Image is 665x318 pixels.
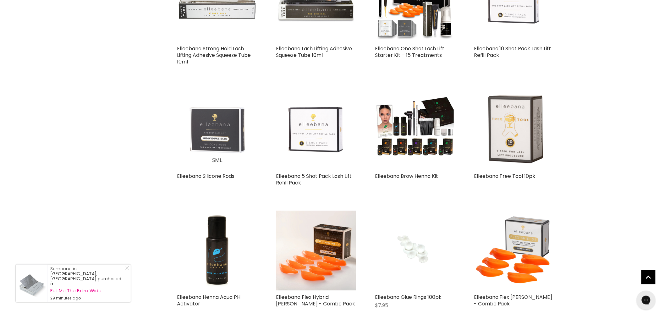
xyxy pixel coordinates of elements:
img: Elleebana Henna Aqua PH Activator [177,211,257,291]
a: Elleebana Glue Rings 100pk [375,293,442,301]
a: Elleebana Lash Lifting Adhesive Squeeze Tube 10ml [276,45,352,59]
img: Elleebana Tree Tool 10pk [474,90,554,170]
img: Elleebana Brow Henna Kit [375,90,455,170]
a: Elleebana 5 Shot Pack Lash Lift Refill Pack [276,173,352,186]
small: 29 minutes ago [50,296,124,301]
img: Elleebana 5 Shot Pack Lash Lift Refill Pack [276,90,356,170]
a: Foil Me The Extra Wide [50,288,124,293]
a: Elleebana Flex Hybrid [PERSON_NAME] - Combo Pack [276,293,355,307]
a: Elleebana Strong Hold Lash Lifting Adhesive Squeeze Tube 10ml [177,45,251,65]
iframe: Gorgias live chat messenger [634,288,659,312]
img: Elleebana Glue Rings 100pk [375,217,455,284]
a: Elleebana Glue Rings 100pk [375,211,455,291]
a: Elleebana Tree Tool 10pk [474,173,536,180]
a: Elleebana 10 Shot Pack Lash Lift Refill Pack [474,45,551,59]
a: Elleebana Flex [PERSON_NAME] - Combo Pack [474,293,552,307]
a: Elleebana One Shot Lash Lift Starter Kit – 15 Treatments [375,45,444,59]
span: $7.95 [375,302,388,309]
a: Close Notification [123,266,129,272]
a: Visit product page [16,265,47,302]
img: Elleebana Silicone Rods [177,90,257,170]
img: Elleebana Flex Shields - Combo Pack [474,211,554,291]
div: Someone in [GEOGRAPHIC_DATA], [GEOGRAPHIC_DATA] purchased a [50,266,124,301]
a: Elleebana Henna Aqua PH Activator [177,293,240,307]
svg: Close Icon [125,266,129,270]
a: Elleebana Silicone Rods [177,173,234,180]
a: Elleebana Brow Henna Kit [375,173,438,180]
img: Elleebana Flex Hybrid Shields - Combo Pack [276,211,356,291]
